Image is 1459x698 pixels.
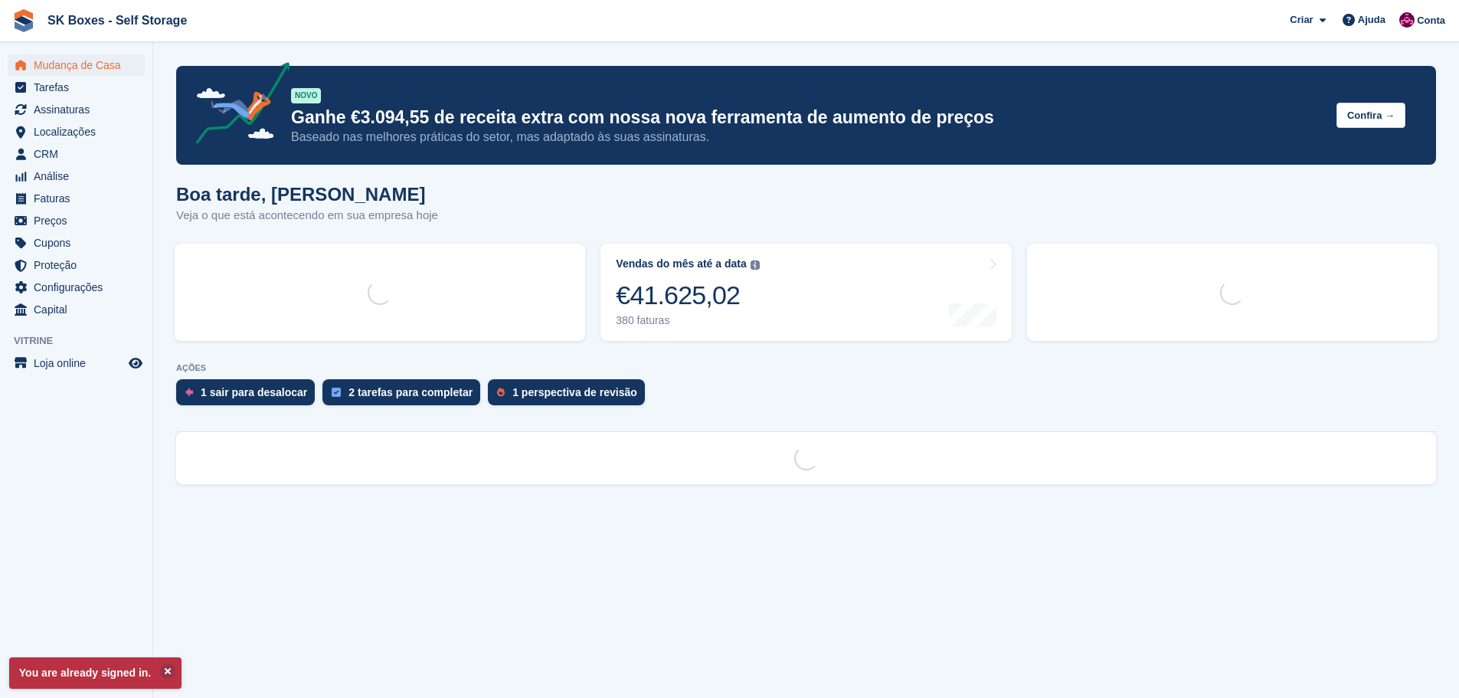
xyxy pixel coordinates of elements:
[176,379,322,413] a: 1 sair para desalocar
[34,121,126,143] span: Localizações
[8,77,145,98] a: menu
[176,184,438,205] h1: Boa tarde, [PERSON_NAME]
[600,244,1011,341] a: Vendas do mês até a data €41.625,02 380 faturas
[34,299,126,320] span: Capital
[8,210,145,231] a: menu
[34,165,126,187] span: Análise
[616,257,746,270] div: Vendas do mês até a data
[183,62,290,149] img: price-adjustments-announcement-icon-8257ccfd72463d97f412b2fc003d46551f7dbcb40ab6d574587a9cd5c0d94...
[176,363,1436,373] p: AÇÕES
[1417,13,1445,28] span: Conta
[616,314,759,327] div: 380 faturas
[348,386,473,398] div: 2 tarefas para completar
[185,388,193,397] img: move_outs_to_deallocate_icon-f764333ba52eb49d3ac5e1228854f67142a1ed5810a6f6cc68b1a99e826820c5.svg
[616,280,759,311] div: €41.625,02
[34,143,126,165] span: CRM
[34,188,126,209] span: Faturas
[488,379,653,413] a: 1 perspectiva de revisão
[9,657,182,689] p: You are already signed in.
[291,129,1324,146] p: Baseado nas melhores práticas do setor, mas adaptado às suas assinaturas.
[751,261,760,270] img: icon-info-grey-7440780725fd019a000dd9b08b2336e03edf1995a4989e88bcd33f0948082b44.svg
[8,254,145,276] a: menu
[1290,12,1313,28] span: Criar
[176,207,438,224] p: Veja o que está acontecendo em sua empresa hoje
[332,388,341,397] img: task-75834270c22a3079a89374b754ae025e5fb1db73e45f91037f5363f120a921f8.svg
[34,77,126,98] span: Tarefas
[1336,103,1405,128] button: Confira →
[34,352,126,374] span: Loja online
[8,99,145,120] a: menu
[34,254,126,276] span: Proteção
[34,232,126,254] span: Cupons
[8,54,145,76] a: menu
[34,54,126,76] span: Mudança de Casa
[8,121,145,143] a: menu
[322,379,488,413] a: 2 tarefas para completar
[8,232,145,254] a: menu
[34,210,126,231] span: Preços
[8,143,145,165] a: menu
[41,8,193,33] a: SK Boxes - Self Storage
[126,354,145,372] a: Loja de pré-visualização
[291,107,1324,129] p: Ganhe €3.094,55 de receita extra com nossa nova ferramenta de aumento de preços
[8,165,145,187] a: menu
[8,299,145,320] a: menu
[34,99,126,120] span: Assinaturas
[34,277,126,298] span: Configurações
[201,386,307,398] div: 1 sair para desalocar
[8,188,145,209] a: menu
[512,386,637,398] div: 1 perspectiva de revisão
[14,333,152,349] span: Vitrine
[12,9,35,32] img: stora-icon-8386f47178a22dfd0bd8f6a31ec36ba5ce8667c1dd55bd0f319d3a0aa187defe.svg
[1399,12,1415,28] img: Joana Alegria
[8,352,145,374] a: menu
[1358,12,1385,28] span: Ajuda
[8,277,145,298] a: menu
[291,88,321,103] div: NOVO
[497,388,505,397] img: prospect-51fa495bee0391a8d652442698ab0144808aea92771e9ea1ae160a38d050c398.svg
